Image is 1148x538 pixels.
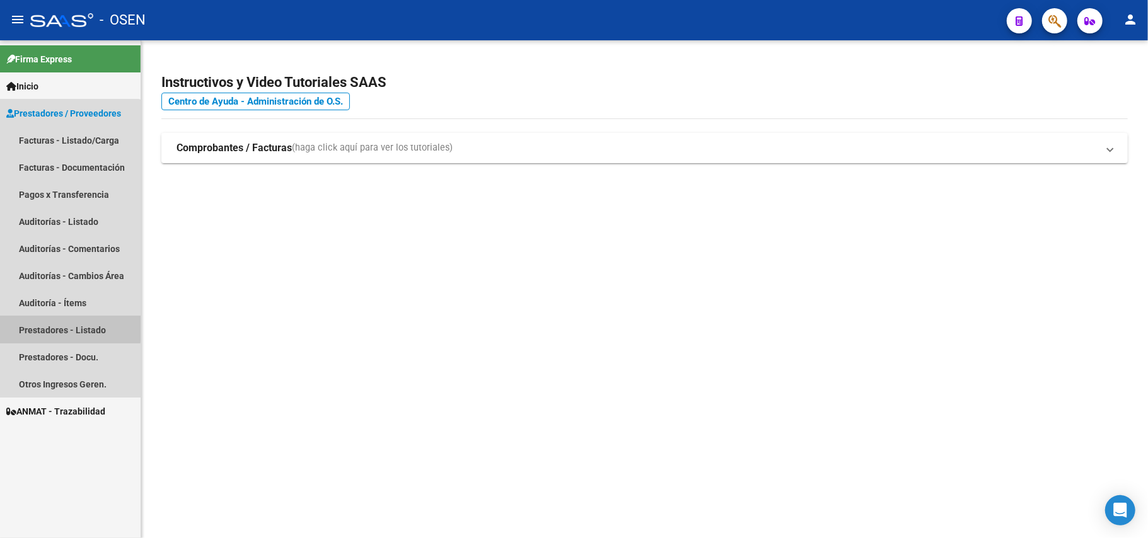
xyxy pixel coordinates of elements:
[161,71,1128,94] h2: Instructivos y Video Tutoriales SAAS
[100,6,146,34] span: - OSEN
[1123,12,1138,27] mat-icon: person
[6,404,105,418] span: ANMAT - Trazabilidad
[6,52,72,66] span: Firma Express
[292,141,453,155] span: (haga click aquí para ver los tutoriales)
[161,133,1128,163] mat-expansion-panel-header: Comprobantes / Facturas(haga click aquí para ver los tutoriales)
[161,93,350,110] a: Centro de Ayuda - Administración de O.S.
[6,106,121,120] span: Prestadores / Proveedores
[10,12,25,27] mat-icon: menu
[1105,495,1135,525] div: Open Intercom Messenger
[177,141,292,155] strong: Comprobantes / Facturas
[6,79,38,93] span: Inicio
